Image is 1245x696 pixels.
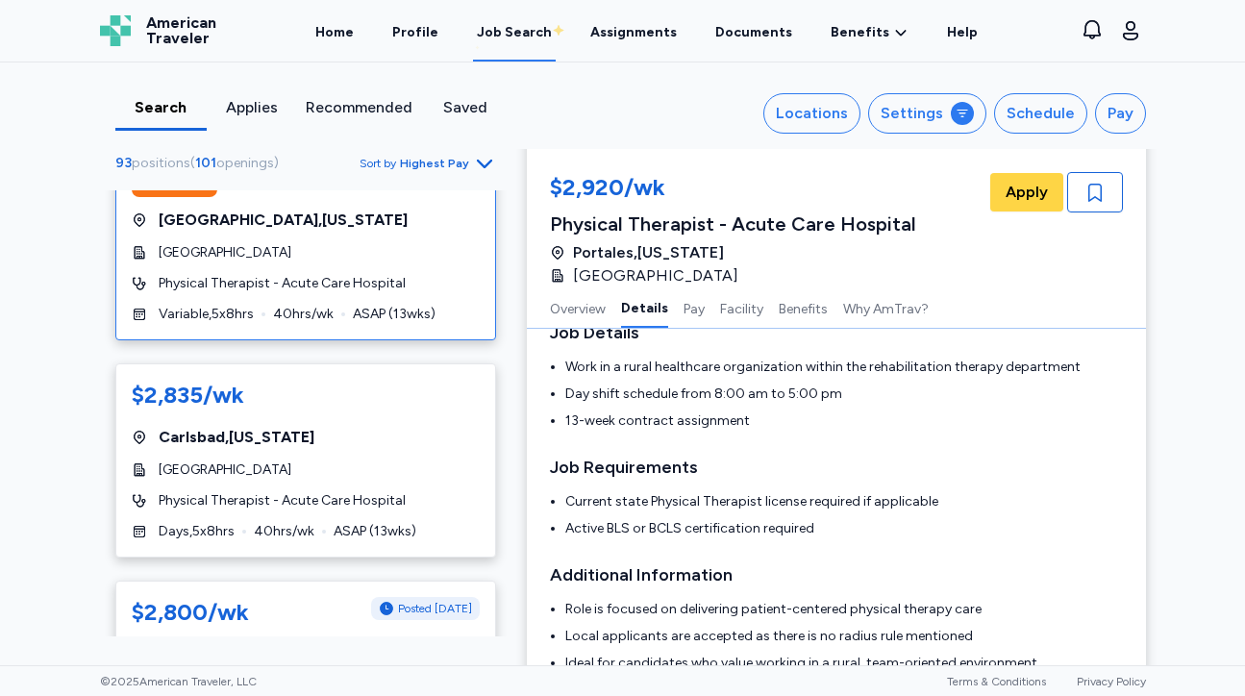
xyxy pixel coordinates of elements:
li: Role is focused on delivering patient-centered physical therapy care [565,600,1123,619]
span: 40 hrs/wk [254,522,314,541]
span: Sort by [360,156,396,171]
a: Job Search [473,2,556,62]
div: Schedule [1007,102,1075,125]
button: Pay [684,287,705,328]
span: Variable , 5 x 8 hrs [159,305,254,324]
span: 40 hrs/wk [273,305,334,324]
div: Saved [428,96,504,119]
span: American Traveler [146,15,216,46]
span: [GEOGRAPHIC_DATA] [159,243,291,262]
div: $2,800/wk [132,597,249,628]
div: Search [123,96,199,119]
span: Apply [1006,181,1048,204]
span: ASAP ( 13 wks) [353,305,436,324]
button: Details [621,287,668,328]
div: ( ) [115,154,286,173]
h3: Additional Information [550,561,1123,588]
span: Posted [DATE] [398,601,472,616]
span: [GEOGRAPHIC_DATA] [159,460,291,480]
span: Portales , [US_STATE] [573,241,724,264]
button: Sort byHighest Pay [360,152,496,175]
span: Physical Therapist - Acute Care Hospital [159,274,406,293]
a: Benefits [831,23,909,42]
li: 13-week contract assignment [565,411,1123,431]
span: Benefits [831,23,889,42]
li: Current state Physical Therapist license required if applicable [565,492,1123,511]
span: © 2025 American Traveler, LLC [100,674,257,689]
div: Physical Therapist - Acute Care Hospital [550,211,916,237]
span: openings [216,155,274,171]
span: ASAP ( 13 wks) [334,522,416,541]
span: 93 [115,155,132,171]
a: Privacy Policy [1077,675,1146,688]
button: Why AmTrav? [843,287,929,328]
li: Work in a rural healthcare organization within the rehabilitation therapy department [565,358,1123,377]
span: [GEOGRAPHIC_DATA] [573,264,738,287]
div: Pay [1108,102,1133,125]
div: Job Search [477,23,552,42]
li: Active BLS or BCLS certification required [565,519,1123,538]
a: Terms & Conditions [947,675,1046,688]
div: Recommended [306,96,412,119]
button: Schedule [994,93,1087,134]
button: Pay [1095,93,1146,134]
button: Facility [720,287,763,328]
span: Highest Pay [400,156,469,171]
button: Benefits [779,287,828,328]
span: positions [132,155,190,171]
button: Locations [763,93,860,134]
li: Ideal for candidates who value working in a rural, team-oriented environment [565,654,1123,673]
span: 101 [195,155,216,171]
span: [GEOGRAPHIC_DATA] , [US_STATE] [159,209,408,232]
div: Locations [776,102,848,125]
li: Day shift schedule from 8:00 am to 5:00 pm [565,385,1123,404]
h3: Job Requirements [550,454,1123,481]
span: Carlsbad , [US_STATE] [159,426,314,449]
button: Overview [550,287,606,328]
h3: Job Details [550,319,1123,346]
img: Logo [100,15,131,46]
span: Days , 5 x 8 hrs [159,522,235,541]
button: Settings [868,93,986,134]
div: Applies [214,96,290,119]
div: Settings [881,102,943,125]
button: Apply [990,173,1063,211]
div: $2,835/wk [132,380,244,410]
span: Physical Therapist - Acute Care Hospital [159,491,406,510]
li: Local applicants are accepted as there is no radius rule mentioned [565,627,1123,646]
div: $2,920/wk [550,172,916,207]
